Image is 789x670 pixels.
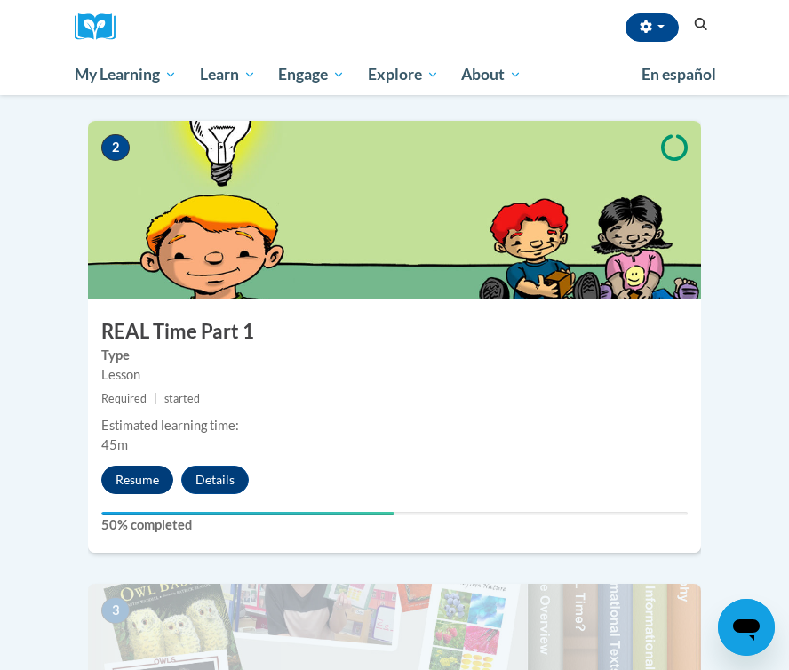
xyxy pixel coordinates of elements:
div: Estimated learning time: [101,416,688,435]
a: Explore [356,54,450,95]
img: Logo brand [75,13,128,41]
span: Learn [200,64,256,85]
h3: REAL Time Part 1 [88,318,701,346]
a: En español [630,56,728,93]
span: 45m [101,437,128,452]
button: Search [688,14,714,36]
div: Lesson [101,365,688,385]
a: Learn [188,54,267,95]
span: | [154,392,157,405]
img: Course Image [88,121,701,299]
span: About [461,64,522,85]
a: About [450,54,534,95]
span: 3 [101,597,130,624]
a: My Learning [63,54,188,95]
span: My Learning [75,64,177,85]
a: Cox Campus [75,13,128,41]
a: Engage [267,54,356,95]
span: En español [642,65,716,84]
label: Type [101,346,688,365]
button: Resume [101,466,173,494]
button: Details [181,466,249,494]
span: Engage [278,64,345,85]
div: Main menu [61,54,728,95]
div: Your progress [101,512,394,515]
iframe: Button to launch messaging window [718,599,775,656]
span: Explore [368,64,439,85]
span: started [164,392,200,405]
span: Required [101,392,147,405]
span: 2 [101,134,130,161]
button: Account Settings [626,13,679,42]
label: 50% completed [101,515,688,535]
